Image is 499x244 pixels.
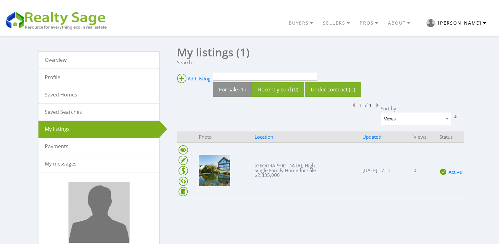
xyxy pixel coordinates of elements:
[255,172,280,178] span: $2,835,000
[419,15,494,30] button: RS user logo [PERSON_NAME]
[179,165,188,176] a: Paid services
[177,47,464,58] h1: My listings (1)
[179,155,188,165] a: Edit
[386,18,419,28] a: ABOUT
[287,18,321,28] a: BUYERS
[199,167,230,173] a: Preview
[177,60,464,82] div: Search
[449,169,462,175] a: Active
[177,73,213,84] a: Add listing
[38,138,159,155] a: Payments
[412,131,438,143] th: Views
[361,143,412,198] td: [DATE] 17:11
[219,86,246,93] a: For sale (1)
[197,131,253,143] th: Photo
[255,133,273,141] a: Location
[311,86,355,93] a: Under contract (0)
[38,104,159,120] a: Saved Searches
[321,18,358,28] a: SELLERS
[38,86,159,103] a: Saved Homes
[188,75,210,82] span: Add listing
[258,86,298,93] a: Recently sold (0)
[359,103,372,107] ins: 1 of 1
[38,69,159,86] a: Profile
[412,143,438,198] td: 0
[179,144,188,155] a: Preview
[362,133,381,141] a: Updated
[381,106,464,111] div: Sort by:
[426,19,435,27] img: RS user logo
[179,176,188,186] a: Deactivate Score
[179,186,188,196] a: Remove
[38,52,159,68] a: Overview
[253,143,361,198] td: [GEOGRAPHIC_DATA], High... Single Family Home for sale
[438,131,464,143] th: Status
[38,155,159,172] a: My messages
[199,155,230,186] img: Great Deptford House, High Bickington, EX37 9BP, Umberleigh, ENG EX37 9BP
[5,9,112,30] img: REALTY SAGE
[358,18,386,28] a: PROS
[38,121,159,137] a: My listings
